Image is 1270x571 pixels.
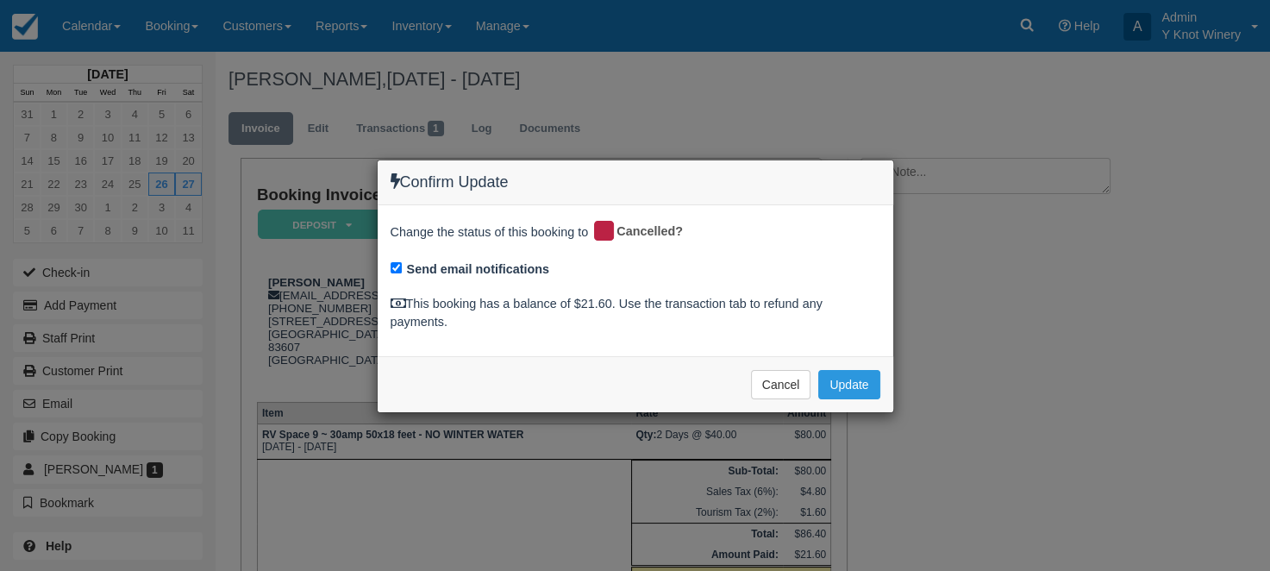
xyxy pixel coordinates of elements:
[591,218,695,246] div: Cancelled?
[818,370,879,399] button: Update
[407,260,550,279] label: Send email notifications
[751,370,811,399] button: Cancel
[391,173,880,191] h4: Confirm Update
[391,295,880,330] div: This booking has a balance of $21.60. Use the transaction tab to refund any payments.
[391,223,589,246] span: Change the status of this booking to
